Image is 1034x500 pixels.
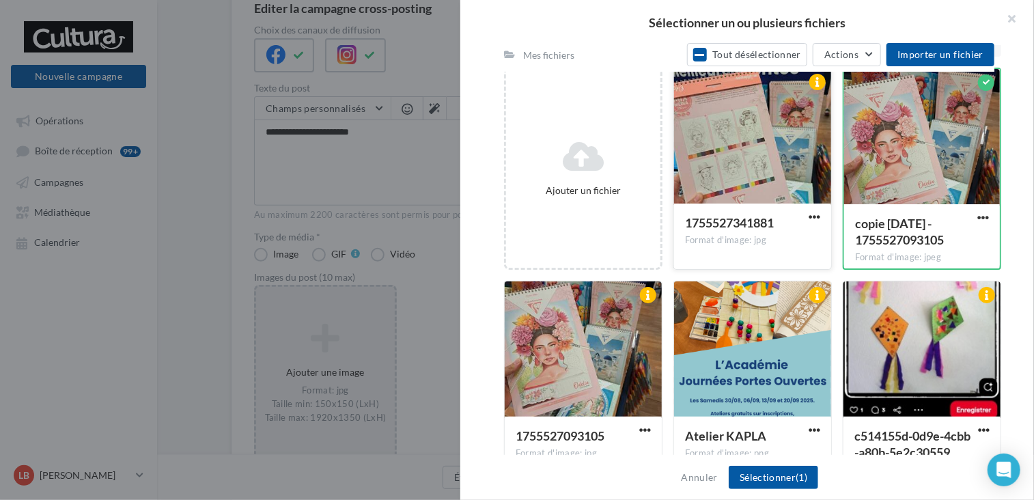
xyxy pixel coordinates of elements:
h2: Sélectionner un ou plusieurs fichiers [482,16,1012,29]
div: Format d'image: jpg [685,234,820,247]
span: copie 18-08-2025 - 1755527093105 [855,216,944,247]
div: Format d'image: jpg [516,447,651,460]
button: Annuler [676,469,723,486]
button: Importer un fichier [886,43,994,66]
span: 1755527093105 [516,428,604,443]
div: Mes fichiers [523,48,574,62]
div: Ajouter un fichier [512,184,655,197]
button: Actions [813,43,881,66]
span: Actions [824,48,858,60]
span: (1) [796,471,807,483]
button: Tout désélectionner [687,43,807,66]
button: Sélectionner(1) [729,466,818,489]
span: c514155d-0d9e-4cbb-a80b-5e2c3055968a [854,428,970,460]
div: Open Intercom Messenger [988,454,1020,486]
div: Format d'image: jpeg [855,251,989,264]
span: 1755527341881 [685,215,774,230]
div: Format d'image: png [685,447,820,460]
span: Importer un fichier [897,48,983,60]
span: Atelier KAPLA [685,428,766,443]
